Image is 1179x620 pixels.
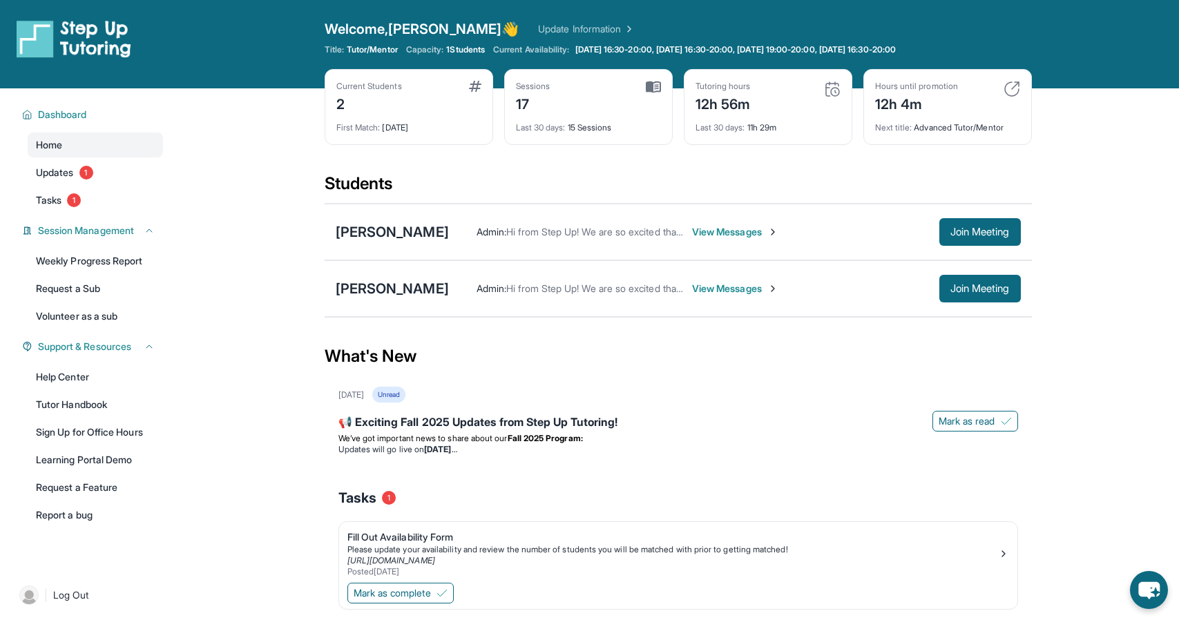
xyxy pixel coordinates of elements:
[325,19,519,39] span: Welcome, [PERSON_NAME] 👋
[347,583,454,603] button: Mark as complete
[79,166,93,180] span: 1
[325,326,1032,387] div: What's New
[477,226,506,238] span: Admin :
[36,138,62,152] span: Home
[347,544,998,555] div: Please update your availability and review the number of students you will be matched with prior ...
[696,92,751,114] div: 12h 56m
[493,44,569,55] span: Current Availability:
[36,193,61,207] span: Tasks
[692,225,778,239] span: View Messages
[575,44,896,55] span: [DATE] 16:30-20:00, [DATE] 16:30-20:00, [DATE] 19:00-20:00, [DATE] 16:30-20:00
[372,387,405,403] div: Unread
[1001,416,1012,427] img: Mark as read
[336,122,381,133] span: First Match :
[336,279,449,298] div: [PERSON_NAME]
[17,19,131,58] img: logo
[28,276,163,301] a: Request a Sub
[516,122,566,133] span: Last 30 days :
[32,340,155,353] button: Support & Resources
[1130,571,1168,609] button: chat-button
[538,22,635,36] a: Update Information
[28,304,163,329] a: Volunteer as a sub
[424,444,457,454] strong: [DATE]
[767,226,778,238] img: Chevron-Right
[28,447,163,472] a: Learning Portal Demo
[1004,81,1020,97] img: card
[508,433,583,443] strong: Fall 2025 Program:
[19,585,39,605] img: user-img
[28,392,163,417] a: Tutor Handbook
[347,566,998,577] div: Posted [DATE]
[336,222,449,242] div: [PERSON_NAME]
[516,81,550,92] div: Sessions
[338,488,376,507] span: Tasks
[28,420,163,445] a: Sign Up for Office Hours
[336,81,402,92] div: Current Students
[28,475,163,500] a: Request a Feature
[53,588,89,602] span: Log Out
[36,166,74,180] span: Updates
[28,188,163,213] a: Tasks1
[573,44,899,55] a: [DATE] 16:30-20:00, [DATE] 16:30-20:00, [DATE] 19:00-20:00, [DATE] 16:30-20:00
[382,491,396,505] span: 1
[354,586,431,600] span: Mark as complete
[696,122,745,133] span: Last 30 days :
[347,44,398,55] span: Tutor/Mentor
[696,114,841,133] div: 11h 29m
[338,444,1018,455] li: Updates will go live on
[516,114,661,133] div: 15 Sessions
[406,44,444,55] span: Capacity:
[875,81,958,92] div: Hours until promotion
[67,193,81,207] span: 1
[339,522,1017,580] a: Fill Out Availability FormPlease update your availability and review the number of students you w...
[646,81,661,93] img: card
[469,81,481,92] img: card
[14,580,163,610] a: |Log Out
[696,81,751,92] div: Tutoring hours
[28,160,163,185] a: Updates1
[338,389,364,400] div: [DATE]
[38,224,134,238] span: Session Management
[338,433,508,443] span: We’ve got important news to share about our
[28,503,163,527] a: Report a bug
[336,92,402,114] div: 2
[338,414,1018,433] div: 📢 Exciting Fall 2025 Updates from Step Up Tutoring!
[38,108,87,122] span: Dashboard
[621,22,635,36] img: Chevron Right
[950,228,1010,236] span: Join Meeting
[875,114,1020,133] div: Advanced Tutor/Mentor
[28,133,163,157] a: Home
[325,44,344,55] span: Title:
[932,411,1018,432] button: Mark as read
[950,284,1010,293] span: Join Meeting
[32,224,155,238] button: Session Management
[437,588,448,599] img: Mark as complete
[516,92,550,114] div: 17
[28,249,163,273] a: Weekly Progress Report
[939,414,995,428] span: Mark as read
[939,275,1021,302] button: Join Meeting
[347,555,435,565] a: [URL][DOMAIN_NAME]
[939,218,1021,246] button: Join Meeting
[824,81,841,97] img: card
[875,122,912,133] span: Next title :
[325,173,1032,203] div: Students
[477,282,506,294] span: Admin :
[875,92,958,114] div: 12h 4m
[38,340,131,353] span: Support & Resources
[446,44,485,55] span: 1 Students
[692,282,778,296] span: View Messages
[347,530,998,544] div: Fill Out Availability Form
[28,365,163,389] a: Help Center
[336,114,481,133] div: [DATE]
[44,587,48,603] span: |
[32,108,155,122] button: Dashboard
[767,283,778,294] img: Chevron-Right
